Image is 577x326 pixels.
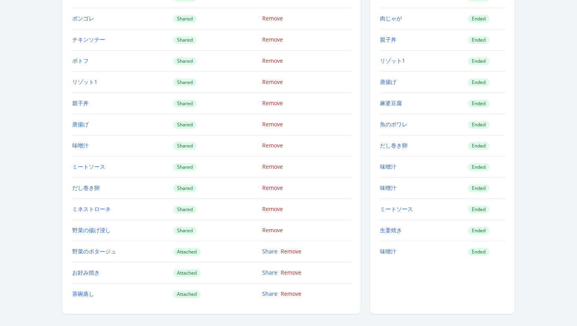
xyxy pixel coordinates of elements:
[262,99,283,107] a: Remove
[173,100,197,107] span: Shared
[468,184,489,192] span: Ended
[173,227,197,235] span: Shared
[72,269,100,276] a: お好み焼き
[72,163,105,170] a: ミートソース
[173,142,197,150] span: Shared
[72,120,89,128] a: 唐揚げ
[380,248,396,255] a: 味噌汁
[72,36,105,43] a: チキンソテー
[380,36,396,43] a: 親子丼
[173,36,197,44] span: Shared
[468,142,489,150] span: Ended
[173,15,197,23] span: Shared
[468,163,489,171] span: Ended
[262,36,283,43] a: Remove
[72,15,94,22] a: ボンゴレ
[380,57,405,64] a: リゾット1
[380,142,407,149] a: だし巻き卵
[468,100,489,107] span: Ended
[262,290,278,297] a: Share
[468,57,489,65] span: Ended
[281,290,301,297] a: Remove
[380,78,396,86] a: 唐揚げ
[72,184,100,191] a: だし巻き卵
[262,226,283,234] a: Remove
[380,99,402,107] a: 麻婆豆腐
[262,205,283,213] a: Remove
[72,142,89,149] a: 味噌汁
[468,248,489,256] span: Ended
[380,120,407,128] a: 魚のポワレ
[72,99,89,107] a: 親子丼
[468,15,489,23] span: Ended
[173,57,197,65] span: Shared
[380,15,402,22] a: 肉じゃが
[262,57,283,64] a: Remove
[262,78,283,86] a: Remove
[72,248,116,255] a: 野菜のポタージュ
[173,290,201,298] span: Attached
[72,78,97,86] a: リゾット1
[173,78,197,86] span: Shared
[262,15,283,22] a: Remove
[380,205,413,213] a: ミートソース
[281,248,301,255] a: Remove
[262,120,283,128] a: Remove
[281,269,301,276] a: Remove
[72,205,111,213] a: ミネストローネ
[468,121,489,129] span: Ended
[262,248,278,255] a: Share
[468,227,489,235] span: Ended
[173,248,201,256] span: Attached
[380,226,402,234] a: 生姜焼き
[72,226,111,234] a: 野菜の揚げ浸し
[468,206,489,213] span: Ended
[173,184,197,192] span: Shared
[262,269,278,276] a: Share
[173,206,197,213] span: Shared
[380,184,396,191] a: 味噌汁
[72,57,89,64] a: ポトフ
[262,184,283,191] a: Remove
[468,78,489,86] span: Ended
[173,269,201,277] span: Attached
[173,163,197,171] span: Shared
[380,163,396,170] a: 味噌汁
[173,121,197,129] span: Shared
[262,142,283,149] a: Remove
[468,36,489,44] span: Ended
[72,290,94,297] a: 茶碗蒸し
[262,163,283,170] a: Remove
